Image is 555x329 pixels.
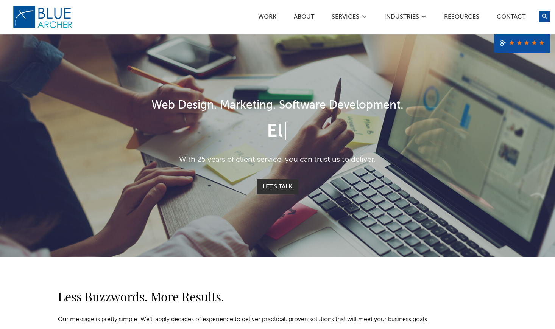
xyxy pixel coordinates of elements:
h2: Less Buzzwords. More Results. [58,287,452,306]
a: Resources [444,14,480,22]
a: Contact [496,14,526,22]
span: El [267,123,283,141]
h1: Web Design. Marketing. Software Development. [58,97,497,114]
img: Blue Archer Logo [12,5,73,29]
p: With 25 years of client service, you can trust us to deliver. [58,154,497,166]
p: Our message is pretty simple: We’ll apply decades of experience to deliver practical, proven solu... [58,315,452,324]
a: Let's Talk [257,179,298,194]
a: Work [258,14,277,22]
a: SERVICES [331,14,360,22]
a: ABOUT [293,14,315,22]
a: Industries [384,14,419,22]
span: | [283,123,288,141]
